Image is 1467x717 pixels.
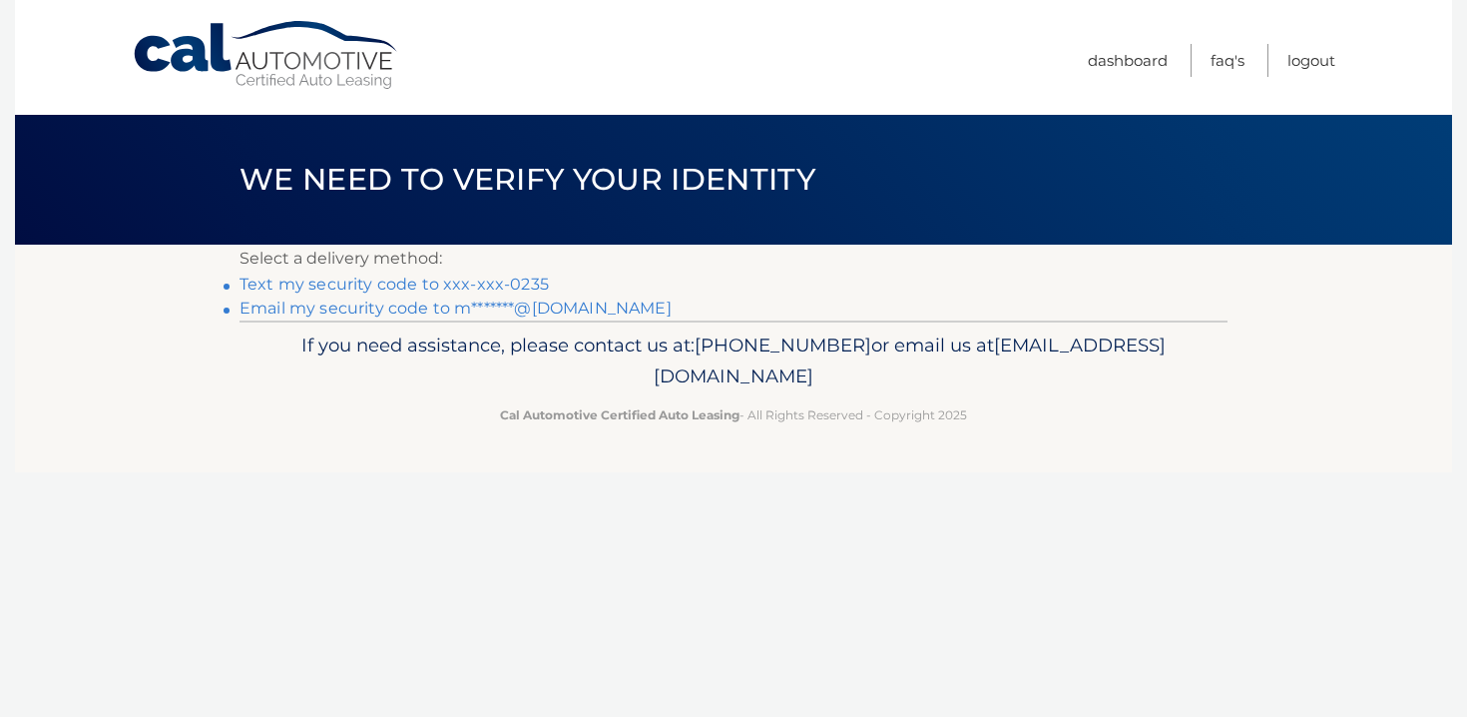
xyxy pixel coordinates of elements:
a: Dashboard [1088,44,1168,77]
a: Cal Automotive [132,20,401,91]
p: Select a delivery method: [240,245,1227,273]
a: Text my security code to xxx-xxx-0235 [240,275,549,294]
strong: Cal Automotive Certified Auto Leasing [500,407,739,422]
a: Email my security code to m*******@[DOMAIN_NAME] [240,299,672,318]
span: [PHONE_NUMBER] [695,334,871,357]
a: FAQ's [1211,44,1244,77]
p: - All Rights Reserved - Copyright 2025 [252,404,1215,425]
span: We need to verify your identity [240,161,815,198]
a: Logout [1287,44,1335,77]
p: If you need assistance, please contact us at: or email us at [252,330,1215,393]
